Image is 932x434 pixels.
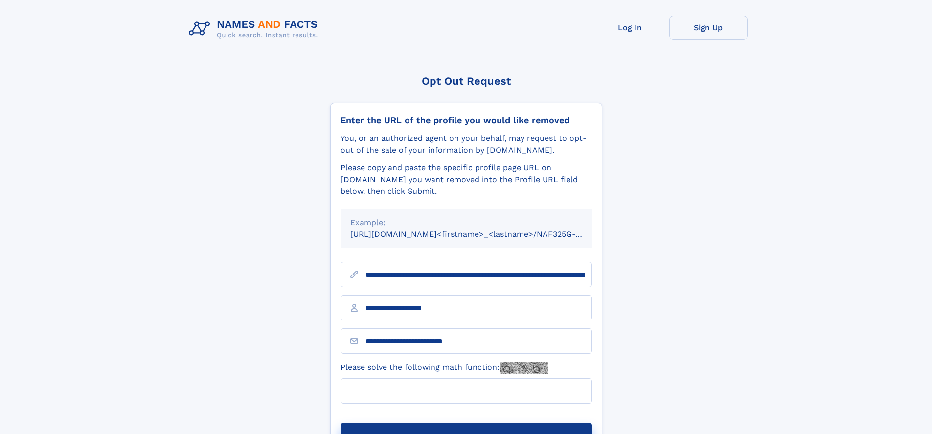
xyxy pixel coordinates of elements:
div: Example: [350,217,582,228]
label: Please solve the following math function: [341,362,548,374]
a: Sign Up [669,16,748,40]
div: Please copy and paste the specific profile page URL on [DOMAIN_NAME] you want removed into the Pr... [341,162,592,197]
div: You, or an authorized agent on your behalf, may request to opt-out of the sale of your informatio... [341,133,592,156]
div: Opt Out Request [330,75,602,87]
img: Logo Names and Facts [185,16,326,42]
small: [URL][DOMAIN_NAME]<firstname>_<lastname>/NAF325G-xxxxxxxx [350,229,611,239]
div: Enter the URL of the profile you would like removed [341,115,592,126]
a: Log In [591,16,669,40]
